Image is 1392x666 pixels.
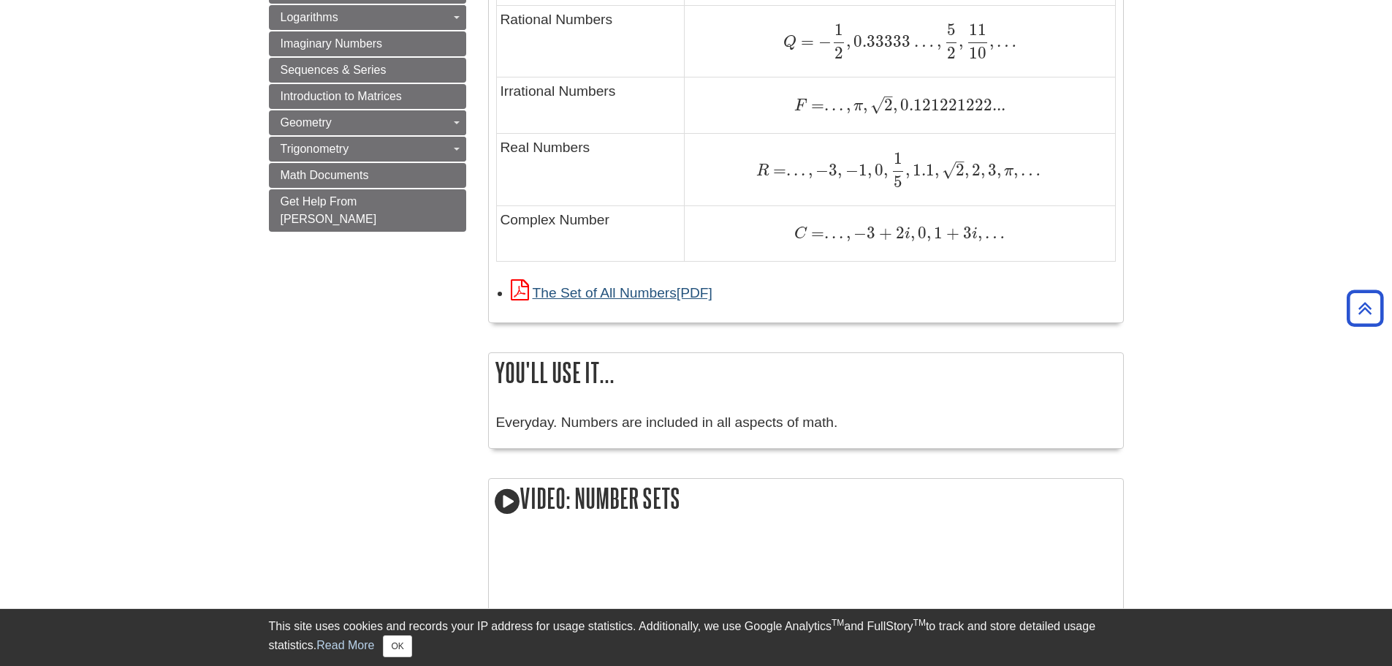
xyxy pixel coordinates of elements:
sup: TM [832,618,844,628]
span: π [851,98,863,114]
a: Back to Top [1342,298,1388,318]
a: Get Help From [PERSON_NAME] [269,189,466,232]
div: This site uses cookies and records your IP address for usage statistics. Additionally, we use Goo... [269,618,1124,657]
span: + [875,223,892,243]
span: − [842,160,858,180]
span: 3 [829,160,837,180]
h2: You'll use it... [489,353,1123,392]
span: , [843,95,851,115]
span: 2 [834,43,843,63]
span: , [867,160,872,180]
span: 1 [859,160,867,180]
span: = [807,95,824,115]
span: 3 [959,223,972,243]
span: = [807,223,824,243]
span: = [769,160,786,180]
span: 0 [915,223,927,243]
span: C [794,226,807,242]
span: 2 [947,43,956,63]
span: 3 [985,160,997,180]
span: √ [942,160,956,180]
span: , [981,160,985,180]
span: 2 [956,160,965,180]
span: Sequences & Series [281,64,387,76]
span: – [956,151,965,171]
span: , [989,31,994,51]
span: … [994,31,1016,51]
a: Logarithms [269,5,466,30]
span: . [824,223,829,243]
span: … [982,223,1005,243]
span: F [794,98,807,114]
span: = [796,31,814,51]
span: , [883,160,888,180]
span: Q [783,34,796,50]
span: Geometry [281,116,332,129]
a: Introduction to Matrices [269,84,466,109]
button: Close [383,635,411,657]
span: , [935,160,939,180]
span: . [829,95,836,115]
span: Math Documents [281,169,369,181]
span: . [829,223,836,243]
span: , [843,223,851,243]
span: , [927,223,931,243]
span: 0.121221222... [897,95,1005,115]
span: R [756,163,769,179]
a: Geometry [269,110,466,135]
span: 1 [834,20,843,39]
span: , [997,160,1001,180]
span: i [905,226,910,242]
td: Rational Numbers [496,5,685,77]
span: π [1001,163,1013,179]
p: Everyday. Numbers are included in all aspects of math. [496,412,1116,434]
span: , [863,95,867,115]
span: , [846,31,851,51]
span: … [910,31,933,51]
span: … [1018,160,1041,180]
a: Math Documents [269,163,466,188]
span: , [805,160,813,180]
a: Sequences & Series [269,58,466,83]
span: 1 [931,223,943,243]
span: . [824,95,829,115]
td: Complex Number [496,205,685,262]
span: , [905,160,910,180]
span: , [978,223,982,243]
span: Introduction to Matrices [281,90,402,102]
span: . [836,95,843,115]
span: Trigonometry [281,143,349,155]
span: √ [870,95,884,115]
span: Logarithms [281,11,338,23]
span: 5 [894,172,902,192]
span: , [1013,160,1018,180]
span: . [791,160,798,180]
span: . [798,160,805,180]
span: − [851,223,867,243]
span: , [837,160,842,180]
span: 2 [892,223,905,243]
span: + [943,223,959,243]
span: 1 [894,148,902,168]
span: 10 [969,43,986,63]
span: 11 [969,20,986,39]
a: Trigonometry [269,137,466,162]
span: , [893,95,897,115]
a: Read More [316,639,374,651]
h2: Video: Number Sets [489,479,1123,521]
span: 2 [969,160,981,180]
span: − [814,31,832,51]
td: Real Numbers [496,134,685,205]
span: 2 [884,95,893,115]
span: 3 [867,223,875,243]
span: 1.1 [910,160,935,180]
td: Irrational Numbers [496,77,685,134]
span: i [972,226,978,242]
span: − [813,160,829,180]
span: . [786,160,791,180]
span: 0.33333 [851,31,910,51]
span: , [910,223,915,243]
span: 0 [872,160,883,180]
span: 5 [947,20,956,39]
span: , [959,31,963,51]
